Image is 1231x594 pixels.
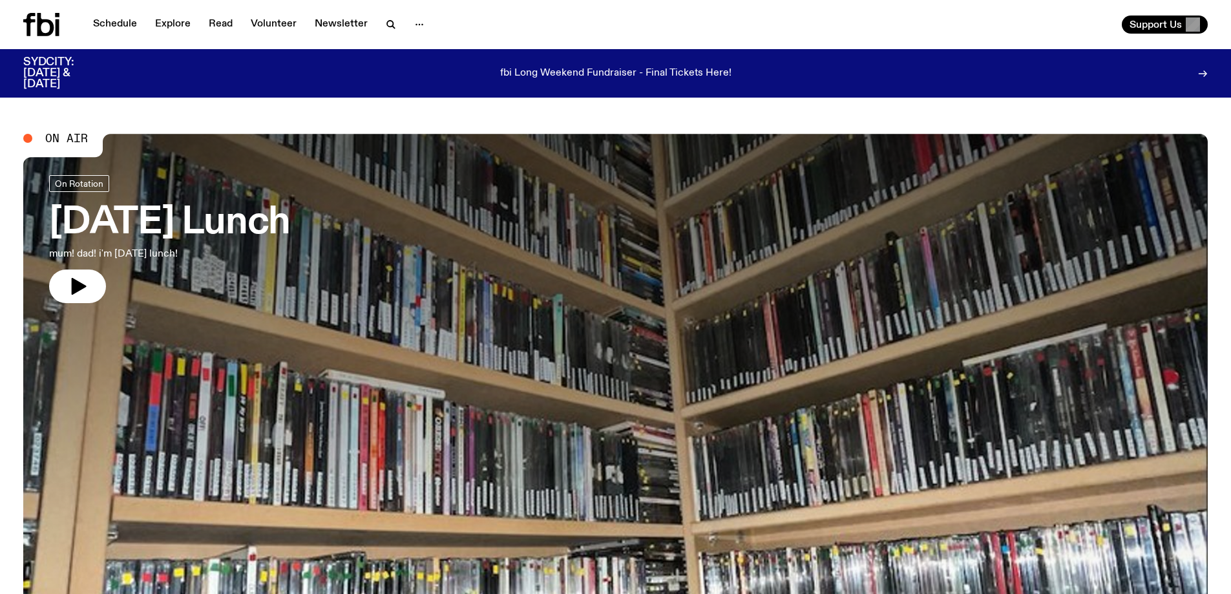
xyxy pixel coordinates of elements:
p: mum! dad! i'm [DATE] lunch! [49,246,290,262]
a: Schedule [85,16,145,34]
a: Explore [147,16,198,34]
a: Newsletter [307,16,375,34]
a: Volunteer [243,16,304,34]
h3: SYDCITY: [DATE] & [DATE] [23,57,106,90]
span: On Air [45,133,88,144]
button: Support Us [1122,16,1208,34]
p: fbi Long Weekend Fundraiser - Final Tickets Here! [500,68,731,80]
a: On Rotation [49,175,109,192]
a: Read [201,16,240,34]
span: Support Us [1130,19,1182,30]
h3: [DATE] Lunch [49,205,290,241]
span: On Rotation [55,179,103,189]
a: [DATE] Lunchmum! dad! i'm [DATE] lunch! [49,175,290,303]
